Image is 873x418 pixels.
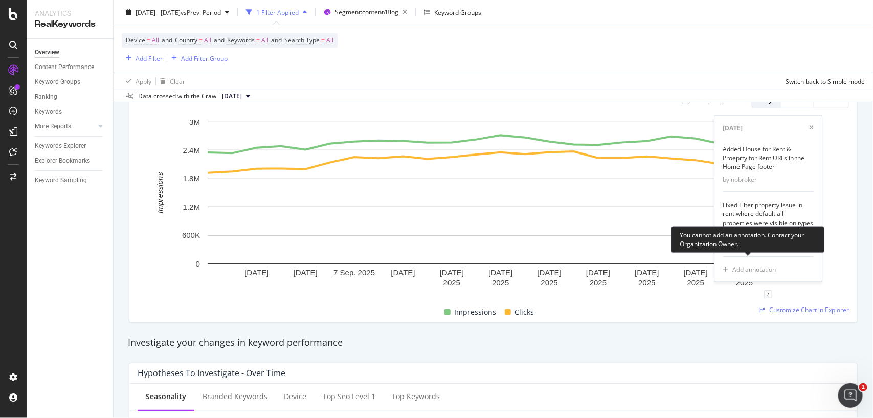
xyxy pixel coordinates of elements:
[284,36,320,45] span: Search Type
[590,278,607,287] text: 2025
[35,77,106,87] a: Keyword Groups
[838,383,863,408] iframe: Intercom live chat
[147,36,150,45] span: =
[35,92,57,102] div: Ranking
[256,8,299,16] div: 1 Filter Applied
[242,4,311,20] button: 1 Filter Applied
[420,4,485,20] button: Keyword Groups
[35,106,62,117] div: Keywords
[183,146,200,155] text: 2.4M
[136,77,151,85] div: Apply
[256,36,260,45] span: =
[181,8,221,16] span: vs Prev. Period
[156,73,185,90] button: Clear
[218,90,254,102] button: [DATE]
[261,33,268,48] span: All
[167,52,228,64] button: Add Filter Group
[859,383,867,391] span: 1
[126,36,145,45] span: Device
[35,47,59,58] div: Overview
[764,290,772,298] div: 2
[35,156,90,166] div: Explorer Bookmarks
[488,268,512,277] text: [DATE]
[155,172,164,213] text: Impressions
[723,175,757,184] div: by nobroker
[440,268,464,277] text: [DATE]
[214,36,225,45] span: and
[723,123,743,132] div: [DATE]
[122,73,151,90] button: Apply
[515,306,534,318] span: Clicks
[138,117,839,294] svg: A chart.
[199,36,203,45] span: =
[769,305,849,314] span: Customize Chart in Explorer
[455,306,497,318] span: Impressions
[638,278,655,287] text: 2025
[284,391,306,402] div: Device
[492,278,509,287] text: 2025
[541,278,558,287] text: 2025
[684,268,708,277] text: [DATE]
[138,368,285,378] div: Hypotheses to Investigate - Over Time
[128,336,859,349] div: Investigate your changes in keyword performance
[35,121,71,132] div: More Reports
[35,121,96,132] a: More Reports
[162,36,172,45] span: and
[732,265,776,274] div: Add annotation
[35,77,80,87] div: Keyword Groups
[35,47,106,58] a: Overview
[333,268,375,277] text: 7 Sep. 2025
[35,18,105,30] div: RealKeywords
[392,391,440,402] div: Top Keywords
[189,118,200,126] text: 3M
[136,8,181,16] span: [DATE] - [DATE]
[35,141,86,151] div: Keywords Explorer
[35,8,105,18] div: Analytics
[271,36,282,45] span: and
[786,77,865,85] div: Switch back to Simple mode
[122,52,163,64] button: Add Filter
[434,8,481,16] div: Keyword Groups
[671,226,825,253] div: You cannot add an annotation. Contact your Organization Owner.
[175,36,197,45] span: Country
[538,268,562,277] text: [DATE]
[719,261,776,278] button: Add annotation
[323,391,375,402] div: Top seo Level 1
[35,62,94,73] div: Content Performance
[146,391,186,402] div: Seasonality
[35,92,106,102] a: Ranking
[244,268,268,277] text: [DATE]
[759,305,849,314] a: Customize Chart in Explorer
[586,268,610,277] text: [DATE]
[781,73,865,90] button: Switch back to Simple mode
[227,36,255,45] span: Keywords
[35,62,106,73] a: Content Performance
[182,231,200,239] text: 600K
[196,259,200,268] text: 0
[723,144,814,170] div: Added House for Rent & Proeprty for Rent URLs in the Home Page footer
[204,33,211,48] span: All
[35,141,106,151] a: Keywords Explorer
[391,268,415,277] text: [DATE]
[294,268,318,277] text: [DATE]
[335,8,398,16] span: Segment: content/Blog
[443,278,460,287] text: 2025
[35,175,106,186] a: Keyword Sampling
[183,203,200,211] text: 1.2M
[687,278,704,287] text: 2025
[35,175,87,186] div: Keyword Sampling
[136,54,163,62] div: Add Filter
[321,36,325,45] span: =
[181,54,228,62] div: Add Filter Group
[152,33,159,48] span: All
[736,278,753,287] text: 2025
[320,4,411,20] button: Segment:content/Blog
[203,391,267,402] div: Branded Keywords
[222,92,242,101] span: 2025 Sep. 1st
[723,201,814,236] div: Fixed Filter property issue in rent where default all properties were visible on types of URLs li...
[35,106,106,117] a: Keywords
[183,174,200,183] text: 1.8M
[809,123,814,132] div: xmark
[122,4,233,20] button: [DATE] - [DATE]vsPrev. Period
